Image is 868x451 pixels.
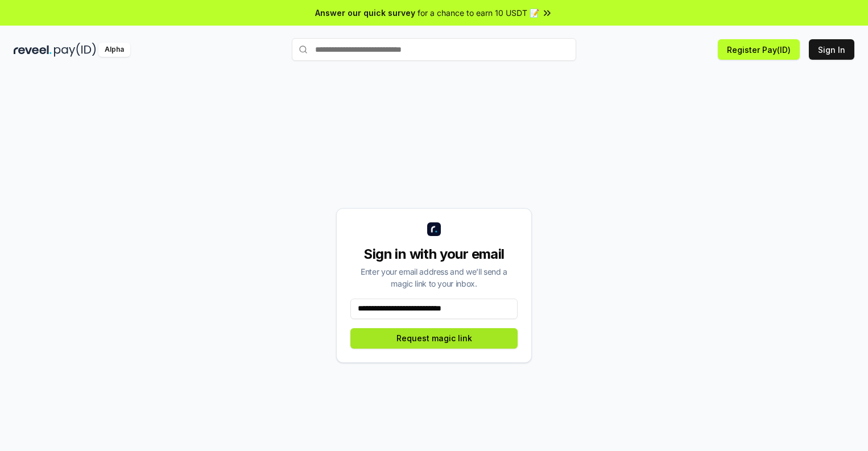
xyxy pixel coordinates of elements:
span: Answer our quick survey [315,7,415,19]
button: Request magic link [350,328,518,349]
button: Register Pay(ID) [718,39,800,60]
img: pay_id [54,43,96,57]
div: Enter your email address and we’ll send a magic link to your inbox. [350,266,518,289]
div: Sign in with your email [350,245,518,263]
span: for a chance to earn 10 USDT 📝 [418,7,539,19]
img: reveel_dark [14,43,52,57]
button: Sign In [809,39,854,60]
img: logo_small [427,222,441,236]
div: Alpha [98,43,130,57]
